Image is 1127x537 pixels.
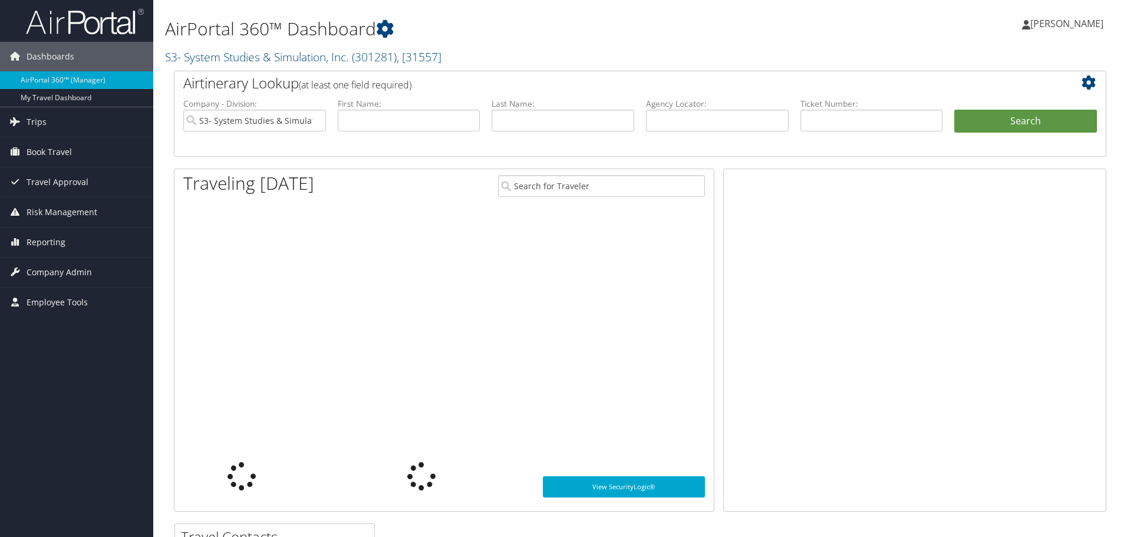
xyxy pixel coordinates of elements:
input: Search for Traveler [498,175,705,197]
span: [PERSON_NAME] [1030,17,1103,30]
a: View SecurityLogic® [543,476,705,498]
img: airportal-logo.png [26,8,144,35]
span: Employee Tools [27,288,88,317]
a: S3- System Studies & Simulation, Inc. [165,49,441,65]
h2: Airtinerary Lookup [183,73,1019,93]
h1: AirPortal 360™ Dashboard [165,17,799,41]
span: , [ 31557 ] [397,49,441,65]
label: First Name: [338,98,480,110]
span: Company Admin [27,258,92,287]
span: Trips [27,107,47,137]
a: [PERSON_NAME] [1022,6,1115,41]
label: Company - Division: [183,98,326,110]
span: ( 301281 ) [352,49,397,65]
label: Ticket Number: [800,98,943,110]
label: Agency Locator: [646,98,789,110]
button: Search [954,110,1097,133]
span: Book Travel [27,137,72,167]
span: Reporting [27,228,65,257]
span: (at least one field required) [299,78,411,91]
span: Travel Approval [27,167,88,197]
h1: Traveling [DATE] [183,171,314,196]
label: Last Name: [492,98,634,110]
span: Dashboards [27,42,74,71]
span: Risk Management [27,197,97,227]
